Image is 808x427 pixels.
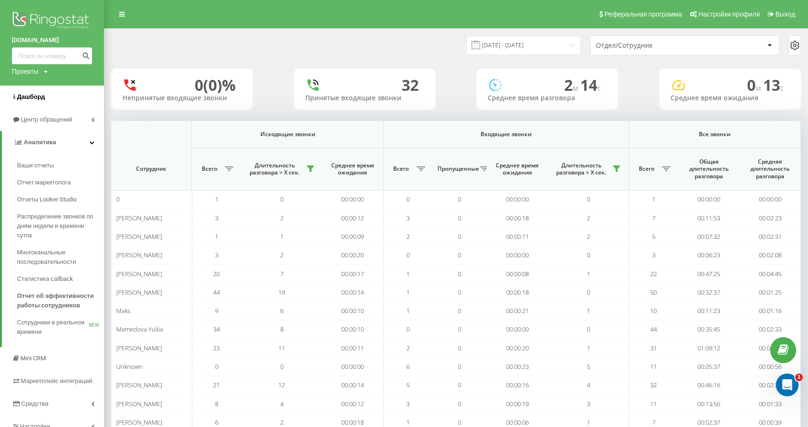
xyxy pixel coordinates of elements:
[587,418,590,427] span: 1
[17,161,54,170] span: Ваши отчеты
[406,306,410,315] span: 1
[739,190,801,209] td: 00:00:00
[747,75,763,95] span: 0
[17,174,104,191] a: Отчет маркетолога
[678,283,739,302] td: 00:32:37
[406,232,410,241] span: 2
[487,209,548,227] td: 00:00:18
[458,362,461,371] span: 0
[487,320,548,339] td: 00:00:00
[739,376,801,394] td: 00:02:34
[678,394,739,413] td: 00:13:56
[122,94,241,102] div: Непринятые входящие звонки
[458,195,461,203] span: 0
[280,362,284,371] span: 0
[650,362,657,371] span: 11
[587,344,590,352] span: 1
[763,75,784,95] span: 13
[642,131,787,138] span: Все звонки
[406,381,410,389] span: 5
[116,306,130,315] span: Maks
[21,377,92,384] span: Маркетплейс интеграций
[17,191,104,208] a: Отчеты Looker Studio
[564,75,580,95] span: 2
[739,357,801,376] td: 00:00:56
[406,288,410,296] span: 1
[678,246,739,264] td: 00:06:23
[215,306,218,315] span: 9
[278,288,285,296] span: 19
[587,400,590,408] span: 3
[650,306,657,315] span: 10
[213,325,220,333] span: 34
[206,131,370,138] span: Исходящие звонки
[278,381,285,389] span: 12
[487,283,548,302] td: 00:00:18
[280,325,284,333] span: 8
[400,131,612,138] span: Входящие звонки
[650,288,657,296] span: 50
[650,400,657,408] span: 11
[670,94,790,102] div: Среднее время ожидания
[458,381,461,389] span: 0
[580,75,601,95] span: 14
[322,246,384,264] td: 00:00:20
[280,195,284,203] span: 0
[17,195,77,204] span: Отчеты Looker Studio
[12,67,38,76] div: Проекты
[17,178,71,187] span: Отчет маркетолога
[487,227,548,246] td: 00:00:11
[280,232,284,241] span: 1
[652,418,655,427] span: 7
[402,76,419,94] div: 32
[458,306,461,315] span: 0
[215,400,218,408] span: 8
[280,418,284,427] span: 2
[12,35,92,45] a: [DOMAIN_NAME]
[487,394,548,413] td: 00:00:19
[650,344,657,352] span: 31
[652,251,655,259] span: 3
[650,270,657,278] span: 22
[739,227,801,246] td: 00:02:31
[678,376,739,394] td: 00:46:16
[587,251,590,259] span: 0
[213,270,220,278] span: 20
[438,165,478,173] span: Пропущенные
[739,264,801,283] td: 00:04:45
[678,190,739,209] td: 00:00:00
[21,116,72,123] span: Центр обращений
[494,162,541,176] span: Среднее время ожидания
[280,251,284,259] span: 2
[213,381,220,389] span: 21
[604,10,682,18] span: Реферальная программа
[487,339,548,357] td: 00:00:20
[587,362,590,371] span: 5
[739,339,801,357] td: 00:04:37
[215,195,218,203] span: 1
[678,302,739,320] td: 00:11:23
[280,270,284,278] span: 7
[116,232,162,241] span: [PERSON_NAME]
[458,251,461,259] span: 0
[776,374,799,396] iframe: Intercom live chat
[406,270,410,278] span: 1
[329,162,376,176] span: Среднее время ожидания
[215,251,218,259] span: 3
[280,306,284,315] span: 6
[739,283,801,302] td: 00:01:25
[678,227,739,246] td: 00:07:32
[587,270,590,278] span: 1
[322,302,384,320] td: 00:00:10
[458,288,461,296] span: 0
[12,47,92,64] input: Поиск по номеру
[698,10,760,18] span: Настройки профиля
[116,418,162,427] span: [PERSON_NAME]
[406,214,410,222] span: 3
[487,264,548,283] td: 00:00:08
[406,400,410,408] span: 3
[650,381,657,389] span: 32
[573,83,580,93] span: м
[116,381,162,389] span: [PERSON_NAME]
[17,208,104,244] a: Распределение звонков по дням недели и времени суток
